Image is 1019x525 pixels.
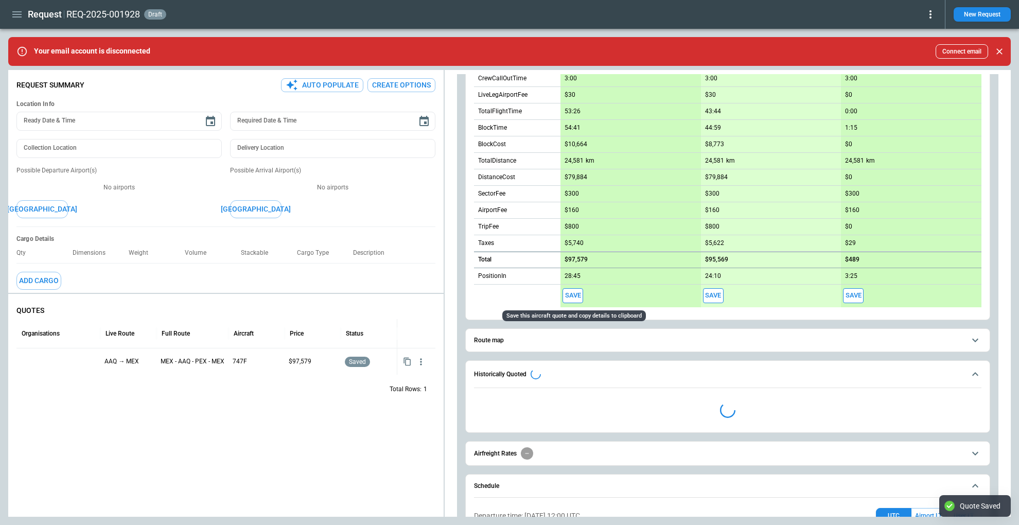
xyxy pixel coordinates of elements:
p: No airports [16,183,222,192]
p: Dimensions [73,249,114,257]
p: $300 [705,190,719,198]
p: AirportFee [478,206,507,215]
p: $5,740 [565,239,584,247]
h6: Cargo Details [16,235,435,243]
span: Save this aircraft quote and copy details to clipboard [703,288,724,303]
p: $79,884 [705,173,728,181]
p: 24:10 [705,272,721,280]
h6: Location Info [16,100,435,108]
button: [GEOGRAPHIC_DATA] [16,200,68,218]
p: 1 [424,385,427,394]
p: Stackable [241,249,276,257]
p: BlockCost [478,140,506,149]
p: $800 [565,223,579,231]
p: 24,581 [565,157,584,165]
h6: Route map [474,337,504,344]
p: $79,884 [565,173,587,181]
p: 0:00 [845,108,857,115]
p: Possible Arrival Airport(s) [230,166,435,175]
button: Connect email [936,44,988,59]
p: MEX - AAQ - PEX - MEX [161,357,224,366]
span: Save this aircraft quote and copy details to clipboard [843,288,864,303]
div: Organisations [22,330,60,337]
p: $30 [705,91,716,99]
div: dismiss [992,40,1007,63]
p: AAQ → MEX [104,357,152,366]
p: $489 [845,256,859,264]
p: No airports [230,183,435,192]
h6: Historically Quoted [474,371,526,378]
p: PositionIn [478,272,506,281]
div: Status [346,330,363,337]
button: Create Options [367,78,435,92]
button: UTC [876,508,911,524]
p: $97,579 [289,357,337,366]
p: DistanceCost [478,173,515,182]
p: 3:00 [845,75,857,82]
p: $10,664 [565,141,587,148]
button: Schedule [474,475,981,498]
div: Save this aircraft quote and copy details to clipboard [502,310,646,321]
p: QUOTES [16,306,435,315]
p: 3:00 [565,75,577,82]
p: TripFee [478,222,499,231]
p: LiveLegAirportFee [478,91,528,99]
span: saved [347,358,368,365]
div: Saved [345,348,393,375]
p: SectorFee [478,189,505,198]
button: Airport LT [911,508,946,524]
p: $0 [845,141,852,148]
div: Quote Saved [960,501,1000,511]
p: 3:25 [845,272,857,280]
p: Weight [129,249,156,257]
button: Choose date [414,111,434,132]
p: $0 [845,223,852,231]
p: $95,569 [705,256,728,264]
p: TotalDistance [478,156,516,165]
p: 44:59 [705,124,721,132]
h6: Total [478,256,491,263]
p: km [866,156,875,165]
p: Description [353,249,393,257]
p: BlockTime [478,124,507,132]
p: $0 [845,173,852,181]
p: Total Rows: [390,385,421,394]
p: 3:00 [705,75,717,82]
button: Save [843,288,864,303]
button: Add Cargo [16,272,61,290]
p: $29 [845,239,856,247]
p: km [586,156,594,165]
p: Request Summary [16,81,84,90]
button: Save [703,288,724,303]
h6: Schedule [474,483,499,489]
p: $160 [565,206,579,214]
p: 1:15 [845,124,857,132]
p: 53:26 [565,108,581,115]
div: Full Route [162,330,190,337]
div: Live Route [106,330,134,337]
p: Departure time: [DATE] 12:00 UTC [474,512,580,520]
button: Airfreight Rates [474,442,981,465]
div: Aircraft [234,330,254,337]
p: $30 [565,91,575,99]
button: New Request [954,7,1011,22]
p: Volume [185,249,215,257]
p: TotalFlightTime [478,107,522,116]
p: 28:45 [565,272,581,280]
button: Copy quote content [401,355,414,368]
p: $300 [565,190,579,198]
p: $800 [705,223,719,231]
p: Qty [16,249,34,257]
span: draft [146,11,164,18]
p: km [726,156,735,165]
button: Save [563,288,583,303]
p: 24,581 [845,157,864,165]
p: Cargo Type [297,249,337,257]
button: Choose date [200,111,221,132]
p: CrewCallOutTime [478,74,526,83]
p: 24,581 [705,157,724,165]
p: $5,622 [705,239,724,247]
span: Save this aircraft quote and copy details to clipboard [563,288,583,303]
p: $97,579 [565,256,588,264]
button: Auto Populate [281,78,363,92]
